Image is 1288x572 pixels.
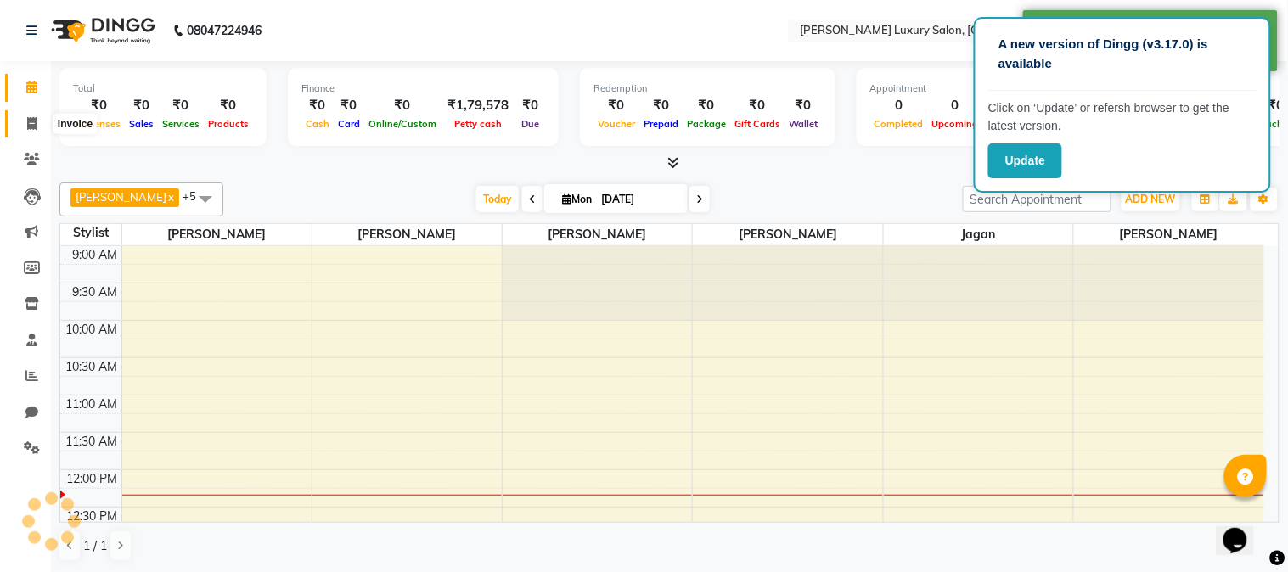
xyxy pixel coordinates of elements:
span: [PERSON_NAME] [312,224,502,245]
span: +5 [183,189,209,203]
div: 11:30 AM [63,433,121,451]
div: 12:00 PM [64,470,121,488]
div: 11:00 AM [63,395,121,413]
img: logo [43,7,160,54]
div: Total [73,81,253,96]
span: Cash [301,118,334,130]
div: ₹0 [639,96,683,115]
div: 9:30 AM [70,283,121,301]
span: 1 / 1 [83,537,107,555]
div: Redemption [593,81,822,96]
div: ₹1,79,578 [441,96,515,115]
span: Upcoming [928,118,983,130]
div: Finance [301,81,545,96]
div: ₹0 [73,96,125,115]
span: Mon [558,193,596,205]
span: Card [334,118,364,130]
div: 0 [928,96,983,115]
div: ₹0 [204,96,253,115]
span: [PERSON_NAME] [122,224,312,245]
span: Package [683,118,730,130]
a: x [166,190,174,204]
span: ADD NEW [1126,193,1176,205]
div: Appointment [870,81,1081,96]
span: Voucher [593,118,639,130]
div: ₹0 [158,96,204,115]
div: ₹0 [125,96,158,115]
iframe: chat widget [1217,504,1271,555]
div: ₹0 [515,96,545,115]
span: Gift Cards [730,118,785,130]
div: ₹0 [301,96,334,115]
input: Search Appointment [963,186,1111,212]
div: ₹0 [334,96,364,115]
p: A new version of Dingg (v3.17.0) is available [998,35,1246,73]
span: Today [476,186,519,212]
div: ₹0 [730,96,785,115]
span: Wallet [785,118,822,130]
div: 10:30 AM [63,358,121,376]
input: 2025-09-01 [596,187,681,212]
span: Completed [870,118,928,130]
div: ₹0 [785,96,822,115]
span: [PERSON_NAME] [76,190,166,204]
span: Prepaid [639,118,683,130]
div: ₹0 [364,96,441,115]
div: 10:00 AM [63,321,121,339]
button: Update [988,143,1062,178]
div: 0 [870,96,928,115]
button: ADD NEW [1122,188,1180,211]
div: Stylist [60,224,121,242]
span: [PERSON_NAME] [503,224,692,245]
span: Sales [125,118,158,130]
b: 08047224946 [187,7,262,54]
span: [PERSON_NAME] [1074,224,1264,245]
span: Jagan [884,224,1073,245]
div: Invoice [53,114,97,134]
span: [PERSON_NAME] [693,224,882,245]
span: Online/Custom [364,118,441,130]
div: ₹0 [593,96,639,115]
span: Services [158,118,204,130]
div: 12:30 PM [64,508,121,525]
span: Due [517,118,543,130]
span: Petty cash [450,118,506,130]
div: ₹0 [683,96,730,115]
span: Products [204,118,253,130]
div: 9:00 AM [70,246,121,264]
p: Click on ‘Update’ or refersh browser to get the latest version. [988,99,1257,135]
